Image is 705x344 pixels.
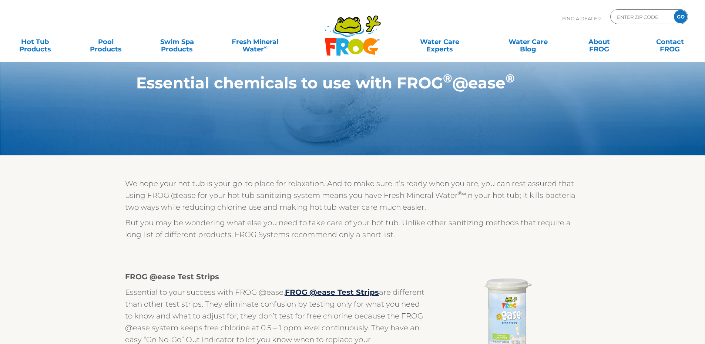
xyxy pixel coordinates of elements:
[395,34,484,49] a: Water CareExperts
[562,9,601,28] p: Find A Dealer
[642,34,698,49] a: ContactFROG
[125,272,219,281] strong: FROG @ease Test Strips
[443,71,452,85] sup: ®
[150,34,205,49] a: Swim SpaProducts
[264,44,268,50] sup: ∞
[571,34,627,49] a: AboutFROG
[220,34,289,49] a: Fresh MineralWater∞
[616,11,666,22] input: Zip Code Form
[285,288,379,297] a: FROG @ease Test Strips
[125,178,580,213] p: We hope your hot tub is your go-to place for relaxation. And to make sure it’s ready when you are...
[7,34,63,49] a: Hot TubProducts
[674,10,687,23] input: GO
[506,71,515,85] sup: ®
[136,74,535,92] h1: Essential chemicals to use with FROG @ease
[500,34,555,49] a: Water CareBlog
[458,190,466,197] sup: ®∞
[125,217,580,240] p: But you may be wondering what else you need to take care of your hot tub. Unlike other sanitizing...
[78,34,134,49] a: PoolProducts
